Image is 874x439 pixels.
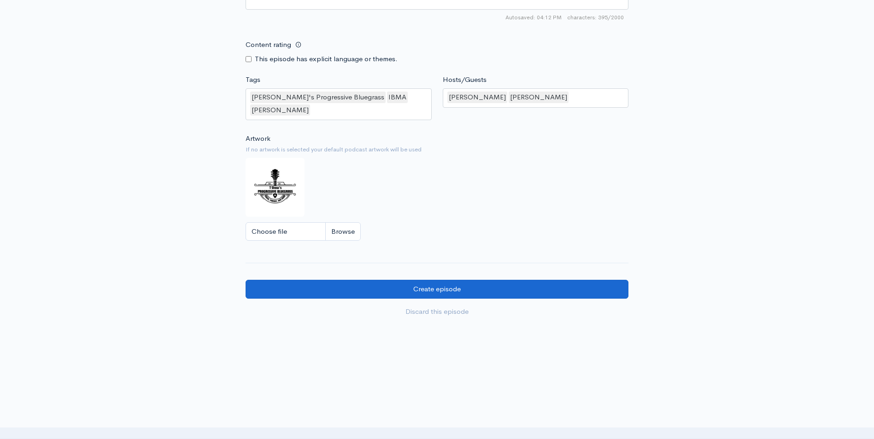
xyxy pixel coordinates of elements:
label: Content rating [246,35,291,54]
label: Tags [246,75,260,85]
div: [PERSON_NAME] [447,92,507,103]
div: IBMA [387,92,408,103]
a: Discard this episode [246,302,628,321]
input: Create episode [246,280,628,299]
label: Hosts/Guests [443,75,487,85]
div: [PERSON_NAME]'s Progressive Bluegrass [250,92,386,103]
span: Autosaved: 04:12 PM [505,13,562,22]
div: [PERSON_NAME] [250,104,310,116]
label: This episode has explicit language or themes. [255,54,398,64]
small: If no artwork is selected your default podcast artwork will be used [246,145,628,154]
div: [PERSON_NAME] [509,92,569,103]
label: Artwork [246,133,270,144]
span: 395/2000 [567,13,624,22]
